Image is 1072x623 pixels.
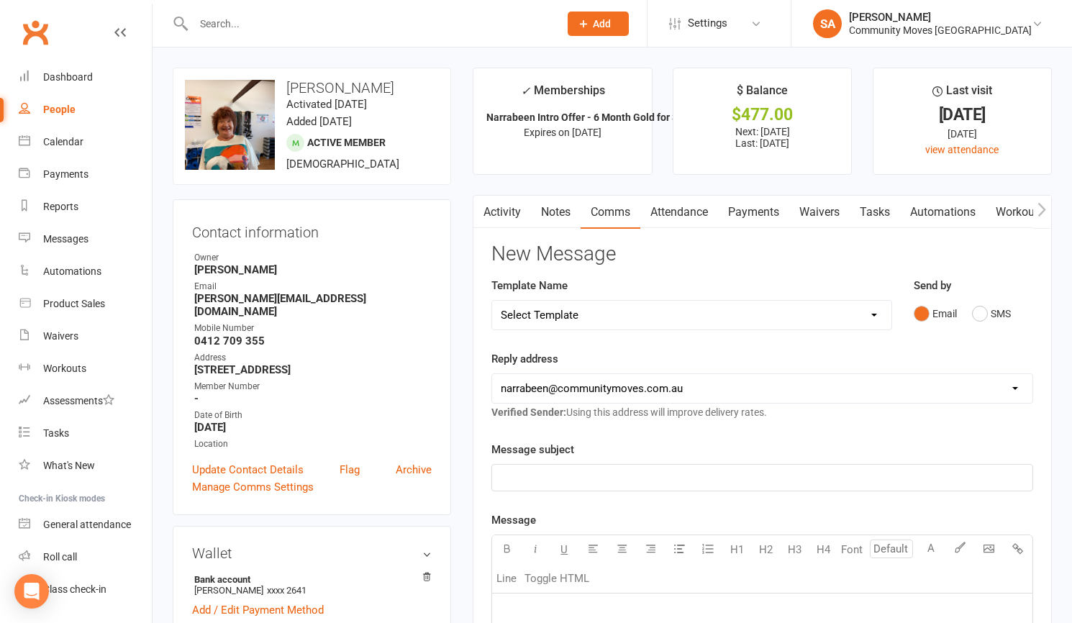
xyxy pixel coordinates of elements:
[286,98,367,111] time: Activated [DATE]
[986,196,1054,229] a: Workouts
[686,107,838,122] div: $477.00
[14,574,49,609] div: Open Intercom Messenger
[194,421,432,434] strong: [DATE]
[849,11,1032,24] div: [PERSON_NAME]
[43,551,77,563] div: Roll call
[688,7,727,40] span: Settings
[886,126,1038,142] div: [DATE]
[491,350,558,368] label: Reply address
[194,380,432,394] div: Member Number
[307,137,386,148] span: Active member
[491,277,568,294] label: Template Name
[722,535,751,564] button: H1
[581,196,640,229] a: Comms
[194,280,432,294] div: Email
[19,320,152,353] a: Waivers
[194,351,432,365] div: Address
[560,543,568,556] span: U
[972,300,1011,327] button: SMS
[19,255,152,288] a: Automations
[192,219,432,240] h3: Contact information
[19,385,152,417] a: Assessments
[521,84,530,98] i: ✓
[550,535,578,564] button: U
[19,191,152,223] a: Reports
[809,535,837,564] button: H4
[491,406,767,418] span: Using this address will improve delivery rates.
[43,583,106,595] div: Class check-in
[340,461,360,478] a: Flag
[192,545,432,561] h3: Wallet
[286,115,352,128] time: Added [DATE]
[837,535,866,564] button: Font
[686,126,838,149] p: Next: [DATE] Last: [DATE]
[19,126,152,158] a: Calendar
[789,196,850,229] a: Waivers
[185,80,439,96] h3: [PERSON_NAME]
[813,9,842,38] div: SA
[870,540,913,558] input: Default
[396,461,432,478] a: Archive
[43,136,83,147] div: Calendar
[43,71,93,83] div: Dashboard
[19,288,152,320] a: Product Sales
[568,12,629,36] button: Add
[640,196,718,229] a: Attendance
[43,363,86,374] div: Workouts
[524,127,601,138] span: Expires on [DATE]
[185,80,275,170] img: image1753045571.png
[19,353,152,385] a: Workouts
[194,251,432,265] div: Owner
[194,322,432,335] div: Mobile Number
[19,158,152,191] a: Payments
[780,535,809,564] button: H3
[19,417,152,450] a: Tasks
[43,395,114,406] div: Assessments
[286,158,399,170] span: [DEMOGRAPHIC_DATA]
[43,330,78,342] div: Waivers
[491,441,574,458] label: Message subject
[932,81,992,107] div: Last visit
[521,81,605,108] div: Memberships
[491,511,536,529] label: Message
[19,450,152,482] a: What's New
[192,572,432,598] li: [PERSON_NAME]
[917,535,945,564] button: A
[43,104,76,115] div: People
[194,392,432,405] strong: -
[194,292,432,318] strong: [PERSON_NAME][EMAIL_ADDRESS][DOMAIN_NAME]
[43,168,88,180] div: Payments
[886,107,1038,122] div: [DATE]
[486,112,687,123] strong: Narrabeen Intro Offer - 6 Month Gold for S...
[914,277,951,294] label: Send by
[194,409,432,422] div: Date of Birth
[914,300,957,327] button: Email
[194,363,432,376] strong: [STREET_ADDRESS]
[194,574,424,585] strong: Bank account
[849,24,1032,37] div: Community Moves [GEOGRAPHIC_DATA]
[19,509,152,541] a: General attendance kiosk mode
[737,81,788,107] div: $ Balance
[491,243,1033,265] h3: New Message
[192,601,324,619] a: Add / Edit Payment Method
[43,265,101,277] div: Automations
[718,196,789,229] a: Payments
[43,427,69,439] div: Tasks
[43,201,78,212] div: Reports
[189,14,549,34] input: Search...
[19,541,152,573] a: Roll call
[531,196,581,229] a: Notes
[521,564,593,593] button: Toggle HTML
[17,14,53,50] a: Clubworx
[19,223,152,255] a: Messages
[751,535,780,564] button: H2
[194,335,432,347] strong: 0412 709 355
[194,437,432,451] div: Location
[473,196,531,229] a: Activity
[43,519,131,530] div: General attendance
[267,585,306,596] span: xxxx 2641
[192,478,314,496] a: Manage Comms Settings
[43,233,88,245] div: Messages
[900,196,986,229] a: Automations
[43,460,95,471] div: What's New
